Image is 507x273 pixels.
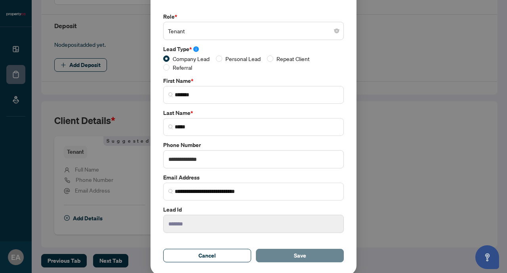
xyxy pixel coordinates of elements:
[168,124,173,129] img: search_icon
[163,141,344,149] label: Phone Number
[170,63,195,72] span: Referral
[168,23,339,38] span: Tenant
[256,249,344,262] button: Save
[273,54,313,63] span: Repeat Client
[475,245,499,269] button: Open asap
[163,45,344,53] label: Lead Type
[163,12,344,21] label: Role
[222,54,264,63] span: Personal Lead
[193,46,199,52] span: info-circle
[170,54,213,63] span: Company Lead
[163,109,344,117] label: Last Name
[198,249,216,262] span: Cancel
[168,92,173,97] img: search_icon
[163,249,251,262] button: Cancel
[163,205,344,214] label: Lead Id
[163,76,344,85] label: First Name
[168,189,173,194] img: search_icon
[163,173,344,182] label: Email Address
[334,29,339,33] span: close-circle
[294,249,306,262] span: Save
